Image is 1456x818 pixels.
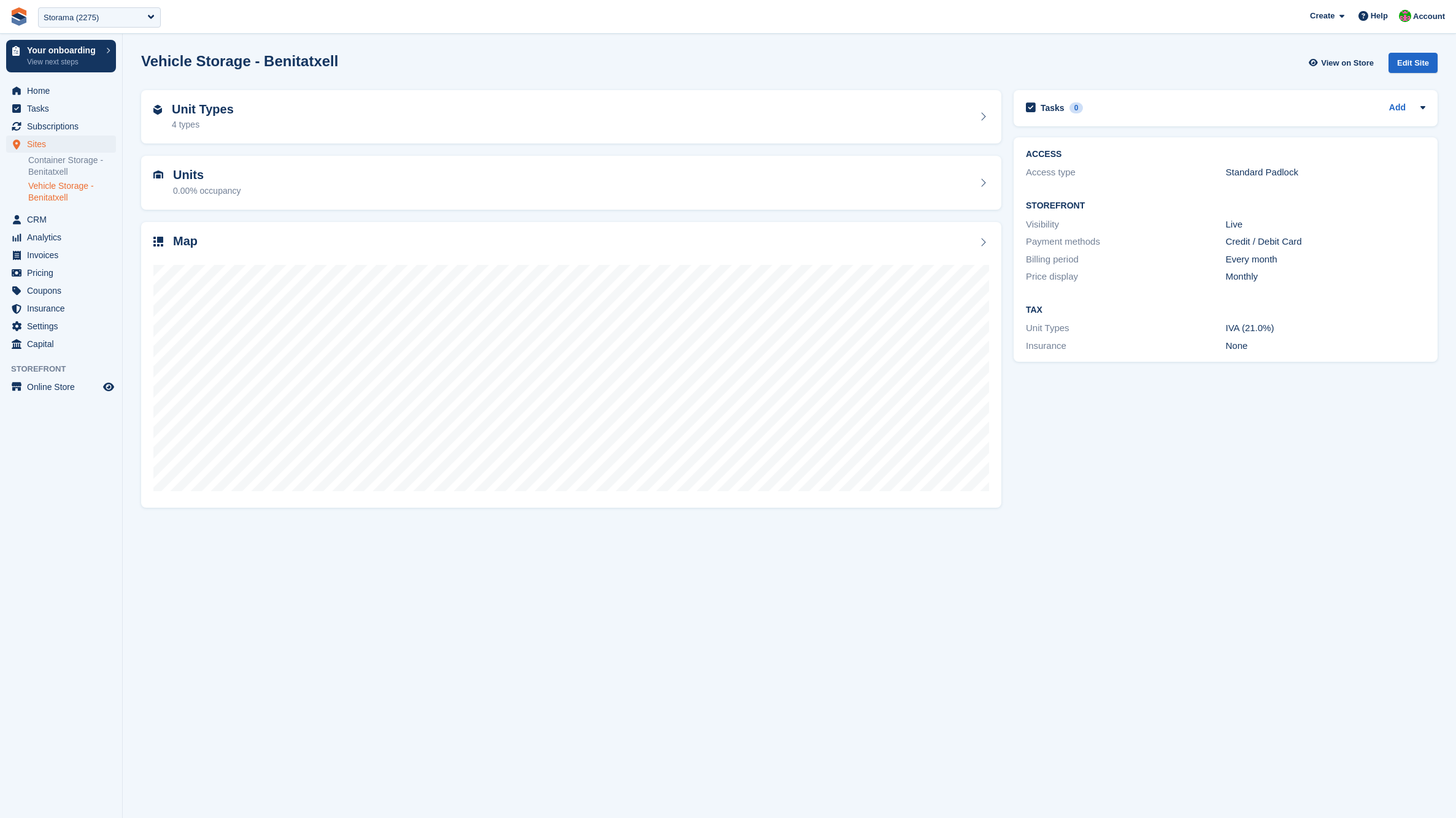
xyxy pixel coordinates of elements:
[6,82,116,99] a: menu
[28,180,116,204] a: Vehicle Storage - Benitatxell
[141,90,1001,144] a: Unit Types 4 types
[1226,218,1426,232] div: Live
[101,380,116,394] a: Preview store
[27,335,101,353] span: Capital
[28,155,116,178] a: Container Storage - Benitatxell
[141,222,1001,508] a: Map
[1026,166,1226,180] div: Access type
[6,264,116,281] a: menu
[27,46,100,55] p: Your onboarding
[6,282,116,299] a: menu
[6,300,116,317] a: menu
[6,136,116,153] a: menu
[27,136,101,153] span: Sites
[27,264,101,281] span: Pricing
[1026,150,1425,159] h2: ACCESS
[1226,235,1426,249] div: Credit / Debit Card
[27,247,101,264] span: Invoices
[1226,166,1426,180] div: Standard Padlock
[153,170,163,179] img: unit-icn-7be61d7bf1b0ce9d3e12c5938cc71ed9869f7b940bace4675aadf7bd6d80202e.svg
[6,100,116,117] a: menu
[1226,321,1426,335] div: IVA (21.0%)
[27,211,101,228] span: CRM
[1389,101,1406,115] a: Add
[1371,10,1388,22] span: Help
[1026,270,1226,284] div: Price display
[6,318,116,335] a: menu
[27,229,101,246] span: Analytics
[1026,201,1425,211] h2: Storefront
[1069,102,1084,113] div: 0
[1041,102,1065,113] h2: Tasks
[1389,53,1438,78] a: Edit Site
[1389,53,1438,73] div: Edit Site
[27,100,101,117] span: Tasks
[6,229,116,246] a: menu
[6,40,116,72] a: Your onboarding View next steps
[173,168,241,182] h2: Units
[1026,235,1226,249] div: Payment methods
[141,53,338,69] h2: Vehicle Storage - Benitatxell
[1307,53,1379,73] a: View on Store
[6,118,116,135] a: menu
[27,282,101,299] span: Coupons
[153,237,163,247] img: map-icn-33ee37083ee616e46c38cad1a60f524a97daa1e2b2c8c0bc3eb3415660979fc1.svg
[141,156,1001,210] a: Units 0.00% occupancy
[27,300,101,317] span: Insurance
[1226,270,1426,284] div: Monthly
[1399,10,1411,22] img: Will McNeilly
[1226,253,1426,267] div: Every month
[1310,10,1335,22] span: Create
[172,118,234,131] div: 4 types
[11,363,122,375] span: Storefront
[173,185,241,197] div: 0.00% occupancy
[27,82,101,99] span: Home
[27,56,100,67] p: View next steps
[1413,10,1445,23] span: Account
[1026,305,1425,315] h2: Tax
[44,12,99,24] div: Storama (2275)
[1026,253,1226,267] div: Billing period
[173,234,198,248] h2: Map
[1226,339,1426,353] div: None
[6,378,116,396] a: menu
[6,335,116,353] a: menu
[1026,339,1226,353] div: Insurance
[10,7,28,26] img: stora-icon-8386f47178a22dfd0bd8f6a31ec36ba5ce8667c1dd55bd0f319d3a0aa187defe.svg
[6,247,116,264] a: menu
[153,105,162,115] img: unit-type-icn-2b2737a686de81e16bb02015468b77c625bbabd49415b5ef34ead5e3b44a266d.svg
[27,318,101,335] span: Settings
[6,211,116,228] a: menu
[1321,57,1374,69] span: View on Store
[172,102,234,117] h2: Unit Types
[1026,321,1226,335] div: Unit Types
[1026,218,1226,232] div: Visibility
[27,378,101,396] span: Online Store
[27,118,101,135] span: Subscriptions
